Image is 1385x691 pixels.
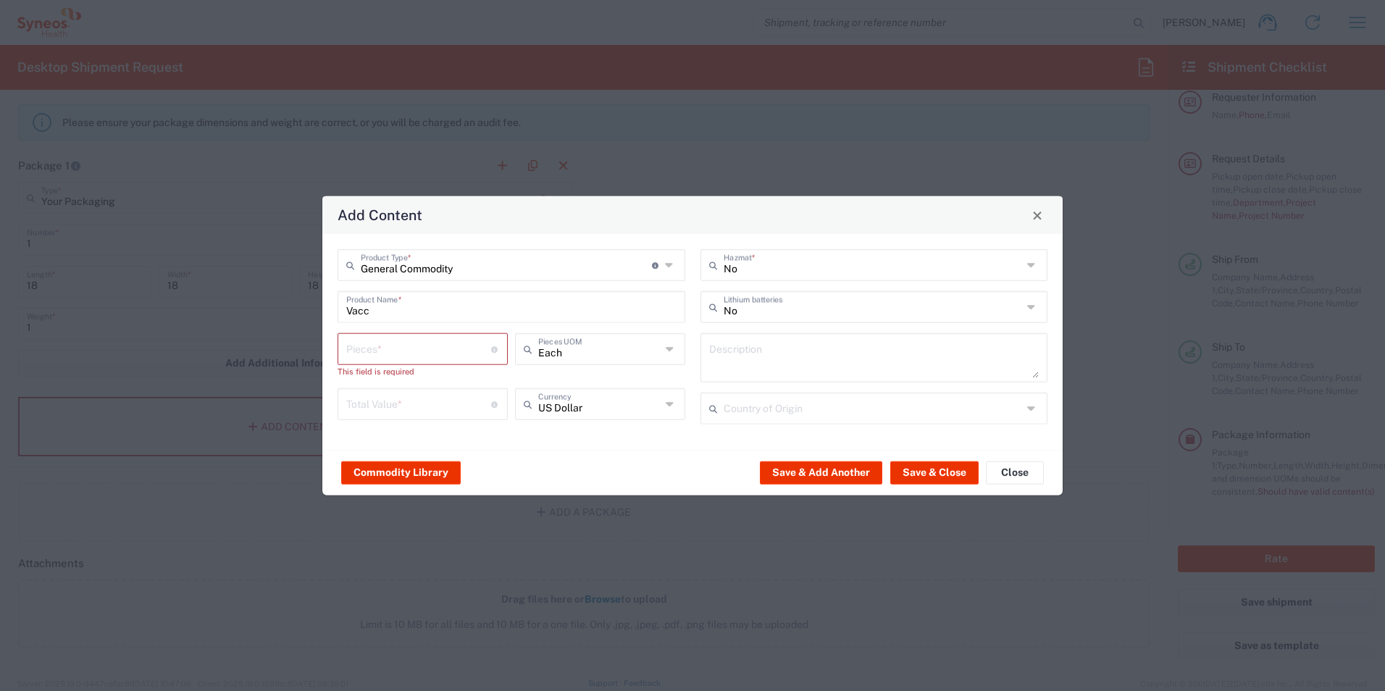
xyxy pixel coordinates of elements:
h4: Add Content [338,204,422,225]
button: Close [1027,205,1047,225]
div: This field is required [338,365,508,378]
button: Save & Close [890,461,979,484]
button: Commodity Library [341,461,461,484]
button: Save & Add Another [760,461,882,484]
button: Close [986,461,1044,484]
